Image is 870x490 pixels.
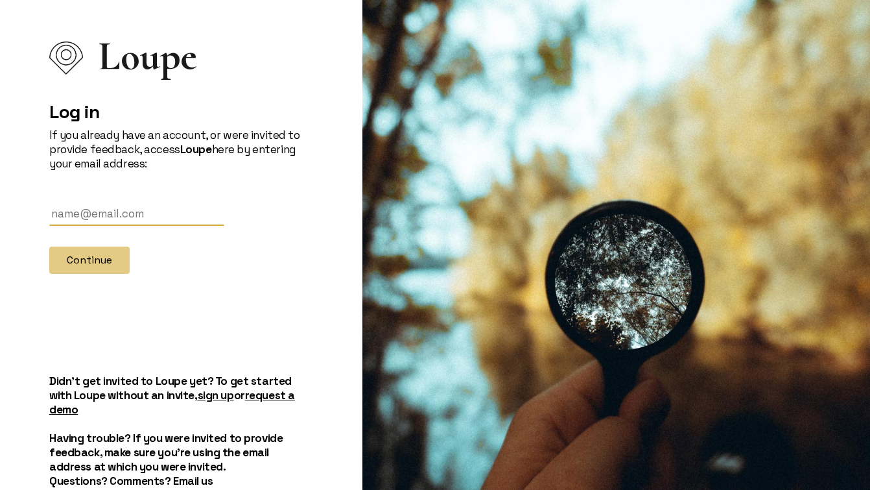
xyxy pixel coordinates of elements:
a: sign up [198,388,234,402]
p: If you already have an account, or were invited to provide feedback, access here by entering your... [49,128,313,171]
h2: Log in [49,101,313,123]
strong: Loupe [180,142,212,156]
button: Continue [49,247,130,274]
a: request a demo [49,388,295,417]
span: Loupe [99,49,197,64]
input: Email Address [49,202,224,226]
img: Loupe Logo [49,42,83,75]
